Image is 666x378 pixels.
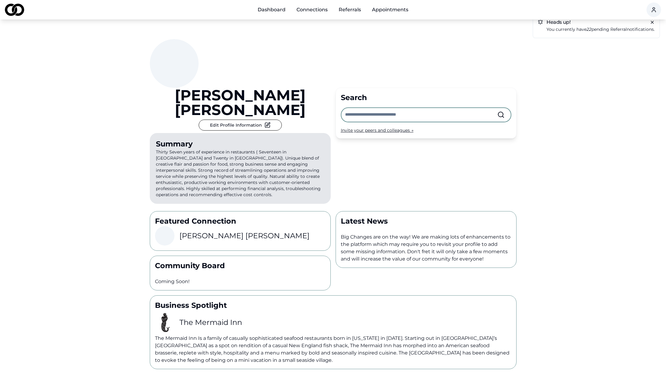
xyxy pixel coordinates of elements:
[610,27,627,32] span: referral
[341,216,511,226] p: Latest News
[199,120,282,131] button: Edit Profile Information
[538,20,655,25] h5: Heads up!
[155,278,326,285] p: Coming Soon!
[253,4,413,16] nav: Main
[155,335,511,364] p: The Mermaid Inn Is a family of casually sophisticated seafood restaurants born in [US_STATE] in [...
[179,318,242,327] h3: The Mermaid Inn
[150,88,331,117] a: [PERSON_NAME] [PERSON_NAME]
[341,233,511,263] p: Big Changes are on the way! We are making lots of enhancements to the platform which may require ...
[155,216,326,226] p: Featured Connection
[546,26,655,33] p: You currently have pending notifications.
[367,4,413,16] a: Appointments
[546,26,655,33] a: You currently have22pending referralnotifications.
[155,313,175,332] img: 2536d4df-93e4-455f-9ee8-7602d4669c22-images-images-profile_picture.png
[253,4,290,16] a: Dashboard
[150,133,331,204] p: Thirty Seven years of experience in restaurants ( Seventeen in [GEOGRAPHIC_DATA] and Twenty in [G...
[155,261,326,271] p: Community Board
[179,231,310,241] h3: [PERSON_NAME] [PERSON_NAME]
[334,4,366,16] a: Referrals
[292,4,333,16] a: Connections
[341,93,511,103] div: Search
[155,301,511,310] p: Business Spotlight
[5,4,24,16] img: logo
[156,139,325,149] div: Summary
[587,27,591,32] em: 22
[341,127,511,133] div: Invite your peers and colleagues →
